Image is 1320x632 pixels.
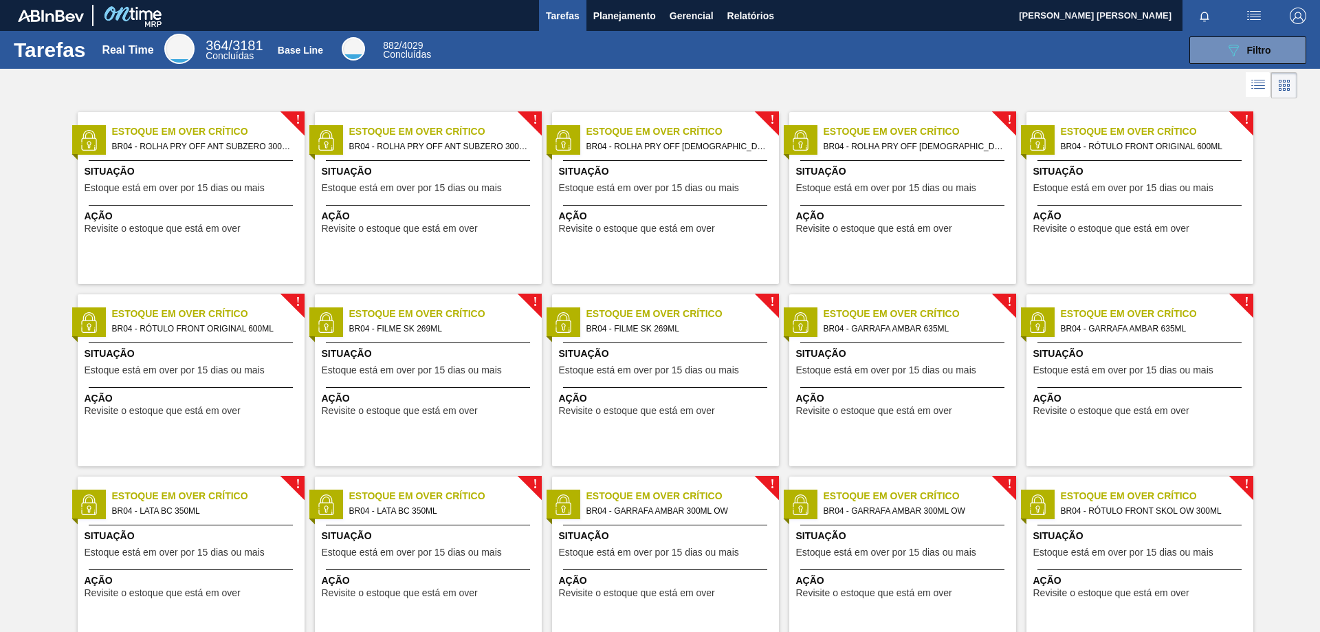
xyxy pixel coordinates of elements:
[349,307,542,321] span: Estoque em Over Crítico
[553,494,573,515] img: status
[559,391,775,406] span: Ação
[383,40,423,51] span: / 4029
[796,164,1013,179] span: Situação
[1033,164,1250,179] span: Situação
[824,139,1005,154] span: BR04 - ROLHA PRY OFF BRAHMA DUPLO MALTE 300ML
[1061,503,1242,519] span: BR04 - RÓTULO FRONT SKOL OW 300ML
[559,547,739,558] span: Estoque está em over por 15 dias ou mais
[1027,312,1048,333] img: status
[85,183,265,193] span: Estoque está em over por 15 dias ou mais
[1033,183,1213,193] span: Estoque está em over por 15 dias ou mais
[586,124,779,139] span: Estoque em Over Crítico
[1061,321,1242,336] span: BR04 - GARRAFA AMBAR 635ML
[553,312,573,333] img: status
[383,41,431,59] div: Base Line
[796,588,952,598] span: Revisite o estoque que está em over
[586,307,779,321] span: Estoque em Over Crítico
[349,489,542,503] span: Estoque em Over Crítico
[112,489,305,503] span: Estoque em Over Crítico
[824,321,1005,336] span: BR04 - GARRAFA AMBAR 635ML
[78,494,99,515] img: status
[796,574,1013,588] span: Ação
[316,494,336,515] img: status
[559,183,739,193] span: Estoque está em over por 15 dias ou mais
[78,130,99,151] img: status
[1246,8,1262,24] img: userActions
[206,50,254,61] span: Concluídas
[1182,6,1226,25] button: Notificações
[14,42,86,58] h1: Tarefas
[1061,307,1253,321] span: Estoque em Over Crítico
[1027,130,1048,151] img: status
[322,391,538,406] span: Ação
[824,307,1016,321] span: Estoque em Over Crítico
[790,312,811,333] img: status
[593,8,656,24] span: Planejamento
[824,489,1016,503] span: Estoque em Over Crítico
[586,503,768,519] span: BR04 - GARRAFA AMBAR 300ML OW
[533,479,537,490] span: !
[586,139,768,154] span: BR04 - ROLHA PRY OFF BRAHMA DUPLO MALTE 300ML
[586,489,779,503] span: Estoque em Over Crítico
[1033,574,1250,588] span: Ação
[383,49,431,60] span: Concluídas
[796,365,976,375] span: Estoque está em over por 15 dias ou mais
[770,479,774,490] span: !
[1271,72,1297,98] div: Visão em Cards
[322,406,478,416] span: Revisite o estoque que está em over
[85,391,301,406] span: Ação
[296,115,300,125] span: !
[322,588,478,598] span: Revisite o estoque que está em over
[112,321,294,336] span: BR04 - RÓTULO FRONT ORIGINAL 600ML
[316,312,336,333] img: status
[796,347,1013,361] span: Situação
[1061,124,1253,139] span: Estoque em Over Crítico
[322,164,538,179] span: Situação
[112,503,294,519] span: BR04 - LATA BC 350ML
[322,347,538,361] span: Situação
[533,297,537,307] span: !
[349,321,531,336] span: BR04 - FILME SK 269ML
[790,494,811,515] img: status
[533,115,537,125] span: !
[1033,529,1250,543] span: Situação
[796,547,976,558] span: Estoque está em over por 15 dias ou mais
[559,209,775,224] span: Ação
[85,224,241,234] span: Revisite o estoque que está em over
[85,164,301,179] span: Situação
[796,224,952,234] span: Revisite o estoque que está em over
[1033,209,1250,224] span: Ação
[322,365,502,375] span: Estoque está em over por 15 dias ou mais
[1290,8,1306,24] img: Logout
[112,139,294,154] span: BR04 - ROLHA PRY OFF ANT SUBZERO 300ML
[1033,406,1189,416] span: Revisite o estoque que está em over
[102,44,153,56] div: Real Time
[18,10,84,22] img: TNhmsLtSVTkK8tSr43FrP2fwEKptu5GPRR3wAAAABJRU5ErkJggg==
[790,130,811,151] img: status
[85,588,241,598] span: Revisite o estoque que está em over
[342,37,365,61] div: Base Line
[1244,297,1248,307] span: !
[322,574,538,588] span: Ação
[85,574,301,588] span: Ação
[824,124,1016,139] span: Estoque em Over Crítico
[322,547,502,558] span: Estoque está em over por 15 dias ou mais
[796,209,1013,224] span: Ação
[316,130,336,151] img: status
[559,406,715,416] span: Revisite o estoque que está em over
[1244,479,1248,490] span: !
[85,365,265,375] span: Estoque está em over por 15 dias ou mais
[1007,115,1011,125] span: !
[546,8,580,24] span: Tarefas
[85,347,301,361] span: Situação
[1061,139,1242,154] span: BR04 - RÓTULO FRONT ORIGINAL 600ML
[164,34,195,64] div: Real Time
[1189,36,1306,64] button: Filtro
[1027,494,1048,515] img: status
[1033,547,1213,558] span: Estoque está em over por 15 dias ou mais
[796,183,976,193] span: Estoque está em over por 15 dias ou mais
[322,209,538,224] span: Ação
[1033,588,1189,598] span: Revisite o estoque que está em over
[1246,72,1271,98] div: Visão em Lista
[85,209,301,224] span: Ação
